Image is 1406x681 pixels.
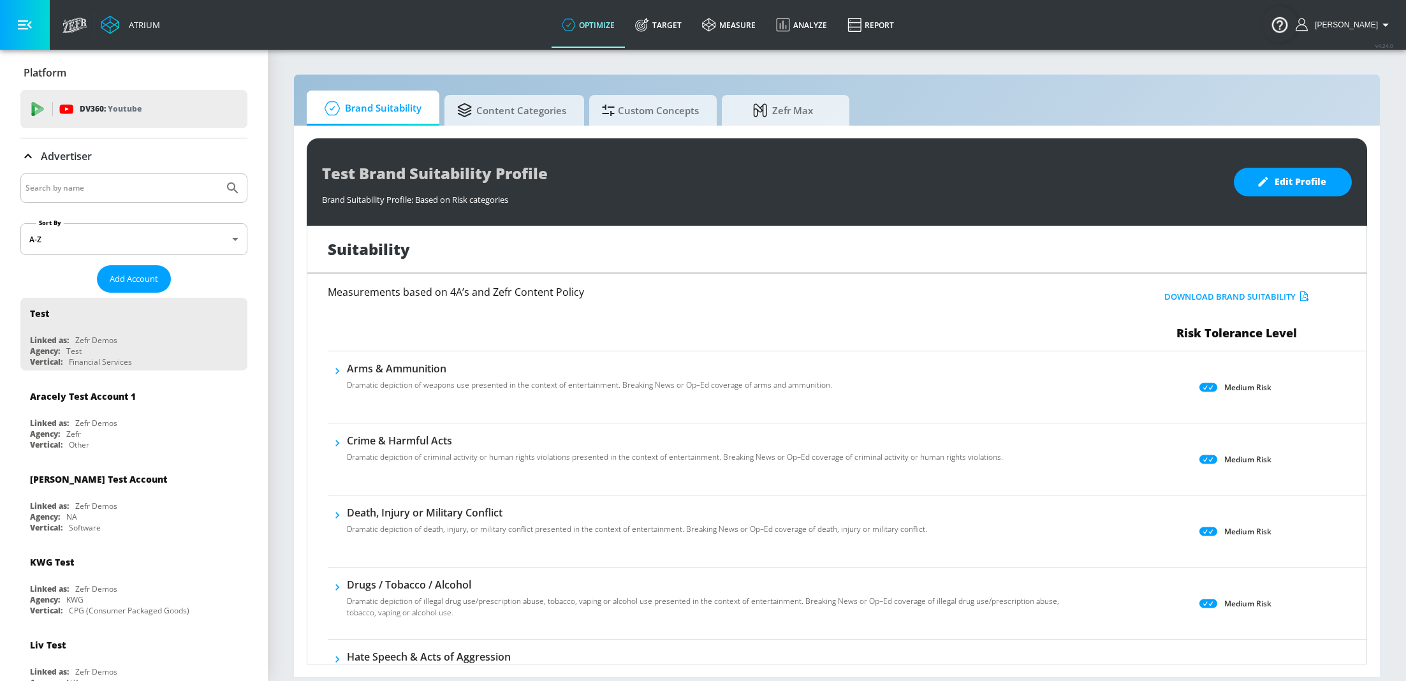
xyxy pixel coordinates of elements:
[30,473,167,485] div: [PERSON_NAME] Test Account
[766,2,837,48] a: Analyze
[1176,325,1297,340] span: Risk Tolerance Level
[347,379,832,391] p: Dramatic depiction of weapons use presented in the context of entertainment. Breaking News or Op–...
[837,2,904,48] a: Report
[347,434,1003,448] h6: Crime & Harmful Acts
[30,639,66,651] div: Liv Test
[20,381,247,453] div: Aracely Test Account 1Linked as:Zefr DemosAgency:ZefrVertical:Other
[347,596,1088,619] p: Dramatic depiction of illegal drug use/prescription abuse, tobacco, vaping or alcohol use present...
[20,464,247,536] div: [PERSON_NAME] Test AccountLinked as:Zefr DemosAgency:NAVertical:Software
[347,578,1088,626] div: Drugs / Tobacco / AlcoholDramatic depiction of illegal drug use/prescription abuse, tobacco, vapi...
[66,594,84,605] div: KWG
[30,428,60,439] div: Agency:
[347,362,832,399] div: Arms & AmmunitionDramatic depiction of weapons use presented in the context of entertainment. Bre...
[347,524,927,535] p: Dramatic depiction of death, injury, or military conflict presented in the context of entertainme...
[20,546,247,619] div: KWG TestLinked as:Zefr DemosAgency:KWGVertical:CPG (Consumer Packaged Goods)
[1310,20,1378,29] span: login as: stephanie.wolklin@zefr.com
[36,219,64,227] label: Sort By
[30,307,49,319] div: Test
[20,55,247,91] div: Platform
[319,93,421,124] span: Brand Suitability
[97,265,171,293] button: Add Account
[328,238,410,260] h1: Suitability
[75,501,117,511] div: Zefr Demos
[66,428,81,439] div: Zefr
[75,335,117,346] div: Zefr Demos
[20,298,247,370] div: TestLinked as:Zefr DemosAgency:TestVertical:Financial Services
[30,605,62,616] div: Vertical:
[20,90,247,128] div: DV360: Youtube
[69,356,132,367] div: Financial Services
[30,594,60,605] div: Agency:
[322,187,1221,205] div: Brand Suitability Profile: Based on Risk categories
[30,439,62,450] div: Vertical:
[1224,597,1271,610] p: Medium Risk
[1224,453,1271,466] p: Medium Risk
[124,19,160,31] div: Atrium
[66,346,82,356] div: Test
[30,356,62,367] div: Vertical:
[20,223,247,255] div: A-Z
[30,418,69,428] div: Linked as:
[347,362,832,376] h6: Arms & Ammunition
[30,335,69,346] div: Linked as:
[552,2,625,48] a: optimize
[66,511,77,522] div: NA
[1296,17,1393,33] button: [PERSON_NAME]
[602,95,699,126] span: Custom Concepts
[347,451,1003,463] p: Dramatic depiction of criminal activity or human rights violations presented in the context of en...
[108,102,142,115] p: Youtube
[69,439,89,450] div: Other
[1259,174,1326,190] span: Edit Profile
[347,650,828,664] h6: Hate Speech & Acts of Aggression
[735,95,831,126] span: Zefr Max
[69,522,101,533] div: Software
[26,180,219,196] input: Search by name
[347,506,927,520] h6: Death, Injury or Military Conflict
[30,556,74,568] div: KWG Test
[30,390,136,402] div: Aracely Test Account 1
[30,501,69,511] div: Linked as:
[20,138,247,174] div: Advertiser
[110,272,158,286] span: Add Account
[41,149,92,163] p: Advertiser
[347,434,1003,471] div: Crime & Harmful ActsDramatic depiction of criminal activity or human rights violations presented ...
[1262,6,1298,42] button: Open Resource Center
[1161,287,1312,307] button: Download Brand Suitability
[101,15,160,34] a: Atrium
[69,605,189,616] div: CPG (Consumer Packaged Goods)
[347,578,1088,592] h6: Drugs / Tobacco / Alcohol
[1375,42,1393,49] span: v 4.24.0
[30,522,62,533] div: Vertical:
[30,346,60,356] div: Agency:
[1224,381,1271,394] p: Medium Risk
[30,583,69,594] div: Linked as:
[347,506,927,543] div: Death, Injury or Military ConflictDramatic depiction of death, injury, or military conflict prese...
[625,2,692,48] a: Target
[80,102,142,116] p: DV360:
[328,287,1020,297] h6: Measurements based on 4A’s and Zefr Content Policy
[30,666,69,677] div: Linked as:
[75,666,117,677] div: Zefr Demos
[692,2,766,48] a: measure
[1224,525,1271,538] p: Medium Risk
[24,66,66,80] p: Platform
[457,95,566,126] span: Content Categories
[30,511,60,522] div: Agency:
[75,418,117,428] div: Zefr Demos
[75,583,117,594] div: Zefr Demos
[1234,168,1352,196] button: Edit Profile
